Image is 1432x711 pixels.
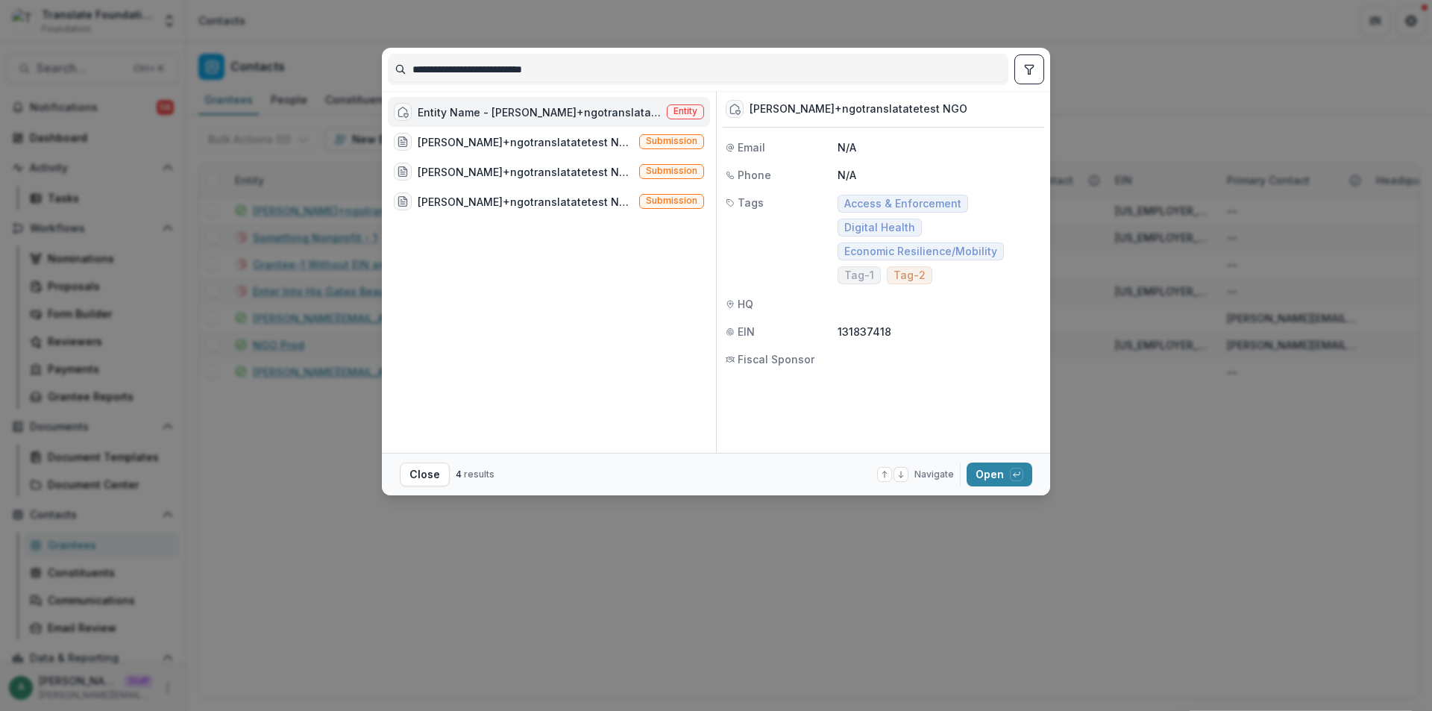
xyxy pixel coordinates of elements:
[738,195,764,210] span: Tags
[464,469,494,480] span: results
[418,134,633,150] div: [PERSON_NAME]+ngotranslatatetest NGO - 2025 - Copy but Private (Here are the Private Form descrip...
[844,269,874,282] span: Tag-1
[838,140,1041,155] p: N/A
[456,469,462,480] span: 4
[838,324,1041,339] p: 131837418
[418,104,661,120] div: Entity Name - [PERSON_NAME]+ngotranslatatetest NGO
[914,468,954,481] span: Navigate
[646,166,697,176] span: Submission
[738,351,814,367] span: Fiscal Sponsor
[750,103,967,116] div: [PERSON_NAME]+ngotranslatatetest NGO
[646,195,697,206] span: Submission
[738,140,765,155] span: Email
[400,463,450,486] button: Close
[844,222,915,234] span: Digital Health
[418,164,633,180] div: [PERSON_NAME]+ngotranslatatetest NGO - 2025 - Copy but Private (Here are the Private Form descrip...
[418,194,633,210] div: [PERSON_NAME]+ngotranslatatetest NGO - 2025 - Copy but Private (Here are the Private Form descrip...
[738,296,753,312] span: HQ
[738,167,771,183] span: Phone
[738,324,755,339] span: EIN
[967,463,1032,486] button: Open
[844,198,961,210] span: Access & Enforcement
[894,269,926,282] span: Tag-2
[838,167,1041,183] p: N/A
[844,245,997,258] span: Economic Resilience/Mobility
[1014,54,1044,84] button: toggle filters
[646,136,697,146] span: Submission
[673,106,697,116] span: Entity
